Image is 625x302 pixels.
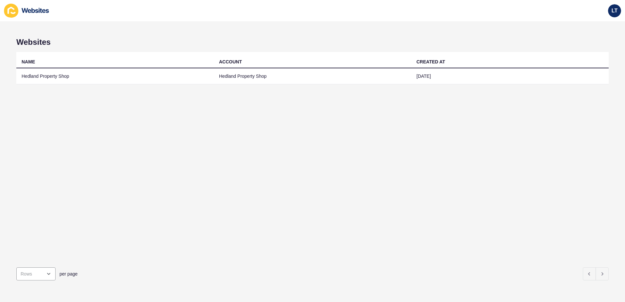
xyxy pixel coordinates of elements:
[214,68,411,84] td: Hedland Property Shop
[612,8,617,14] span: LT
[411,68,609,84] td: [DATE]
[416,59,445,65] div: CREATED AT
[16,267,56,280] div: open menu
[219,59,242,65] div: ACCOUNT
[16,38,609,47] h1: Websites
[16,68,214,84] td: Hedland Property Shop
[59,271,77,277] span: per page
[22,59,35,65] div: NAME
